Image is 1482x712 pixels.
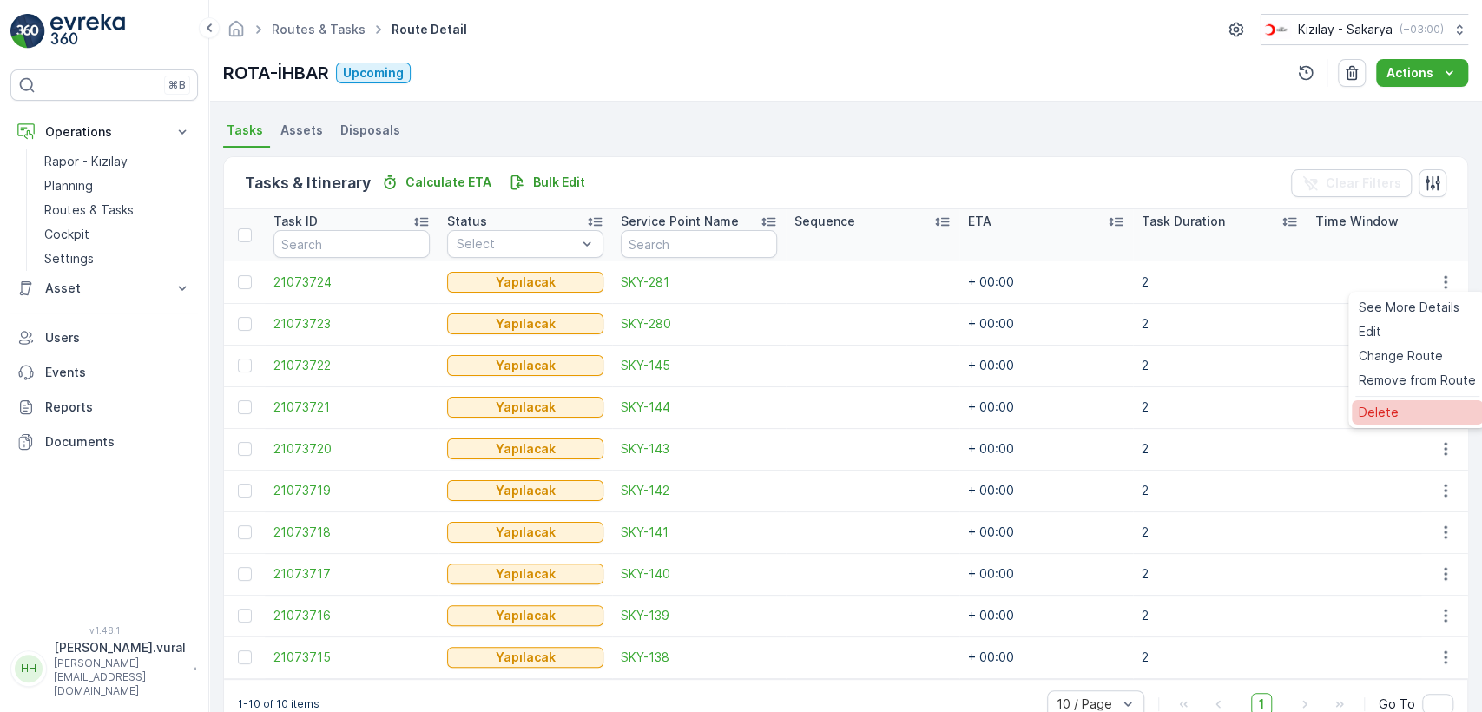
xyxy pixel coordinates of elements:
a: Routes & Tasks [37,198,198,222]
p: Rapor - Kızılay [44,153,128,170]
p: [PERSON_NAME].vural [54,639,186,656]
p: Kızılay - Sakarya [1298,21,1393,38]
button: Kızılay - Sakarya(+03:00) [1261,14,1468,45]
p: Select [457,235,576,253]
a: Users [10,320,198,355]
span: Tasks [227,122,263,139]
button: Yapılacak [447,564,603,584]
span: Disposals [340,122,400,139]
a: SKY-138 [621,649,777,666]
img: k%C4%B1z%C4%B1lay_DTAvauz.png [1261,20,1291,39]
button: Yapılacak [447,438,603,459]
p: Calculate ETA [405,174,491,191]
a: SKY-140 [621,565,777,583]
p: Settings [44,250,94,267]
td: 2 [1133,553,1307,595]
div: Toggle Row Selected [238,359,252,372]
td: + 00:00 [959,261,1133,303]
img: logo [10,14,45,49]
td: 2 [1133,636,1307,678]
a: Homepage [227,26,246,41]
td: + 00:00 [959,511,1133,553]
p: Yapılacak [496,482,556,499]
td: + 00:00 [959,303,1133,345]
button: Bulk Edit [502,172,592,193]
div: Toggle Row Selected [238,317,252,331]
div: Toggle Row Selected [238,400,252,414]
div: Toggle Row Selected [238,525,252,539]
span: 21073719 [273,482,430,499]
span: Assets [280,122,323,139]
a: 21073715 [273,649,430,666]
a: Settings [37,247,198,271]
div: Toggle Row Selected [238,567,252,581]
td: 2 [1133,261,1307,303]
span: 21073722 [273,357,430,374]
p: [PERSON_NAME][EMAIL_ADDRESS][DOMAIN_NAME] [54,656,186,698]
button: Yapılacak [447,397,603,418]
p: Bulk Edit [533,174,585,191]
p: Tasks & Itinerary [245,171,371,195]
button: Yapılacak [447,313,603,334]
p: Operations [45,123,163,141]
a: Planning [37,174,198,198]
td: 2 [1133,428,1307,470]
p: Status [447,213,487,230]
div: Toggle Row Selected [238,275,252,289]
p: Clear Filters [1326,175,1401,192]
a: 21073717 [273,565,430,583]
a: SKY-141 [621,524,777,541]
p: Service Point Name [621,213,739,230]
p: Sequence [794,213,855,230]
a: Documents [10,425,198,459]
td: + 00:00 [959,553,1133,595]
button: Yapılacak [447,605,603,626]
a: Routes & Tasks [272,22,366,36]
a: SKY-143 [621,440,777,458]
div: Toggle Row Selected [238,650,252,664]
a: 21073723 [273,315,430,333]
a: SKY-281 [621,274,777,291]
button: Clear Filters [1291,169,1412,197]
p: Task Duration [1142,213,1225,230]
a: SKY-280 [621,315,777,333]
span: Edit [1359,323,1381,340]
button: Yapılacak [447,272,603,293]
p: Yapılacak [496,399,556,416]
div: Toggle Row Selected [238,442,252,456]
a: SKY-142 [621,482,777,499]
p: Yapılacak [496,274,556,291]
a: 21073716 [273,607,430,624]
input: Search [621,230,777,258]
img: logo_light-DOdMpM7g.png [50,14,125,49]
div: HH [15,655,43,682]
p: Yapılacak [496,607,556,624]
p: ETA [968,213,991,230]
button: Asset [10,271,198,306]
p: Yapılacak [496,649,556,666]
div: Toggle Row Selected [238,484,252,498]
p: Yapılacak [496,357,556,374]
a: SKY-144 [621,399,777,416]
button: Yapılacak [447,647,603,668]
span: Change Route [1359,347,1443,365]
td: + 00:00 [959,345,1133,386]
a: Events [10,355,198,390]
a: 21073724 [273,274,430,291]
p: ( +03:00 ) [1400,23,1444,36]
span: v 1.48.1 [10,625,198,636]
td: 2 [1133,470,1307,511]
td: 2 [1133,386,1307,428]
button: Yapılacak [447,355,603,376]
a: 21073718 [273,524,430,541]
p: Yapılacak [496,524,556,541]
